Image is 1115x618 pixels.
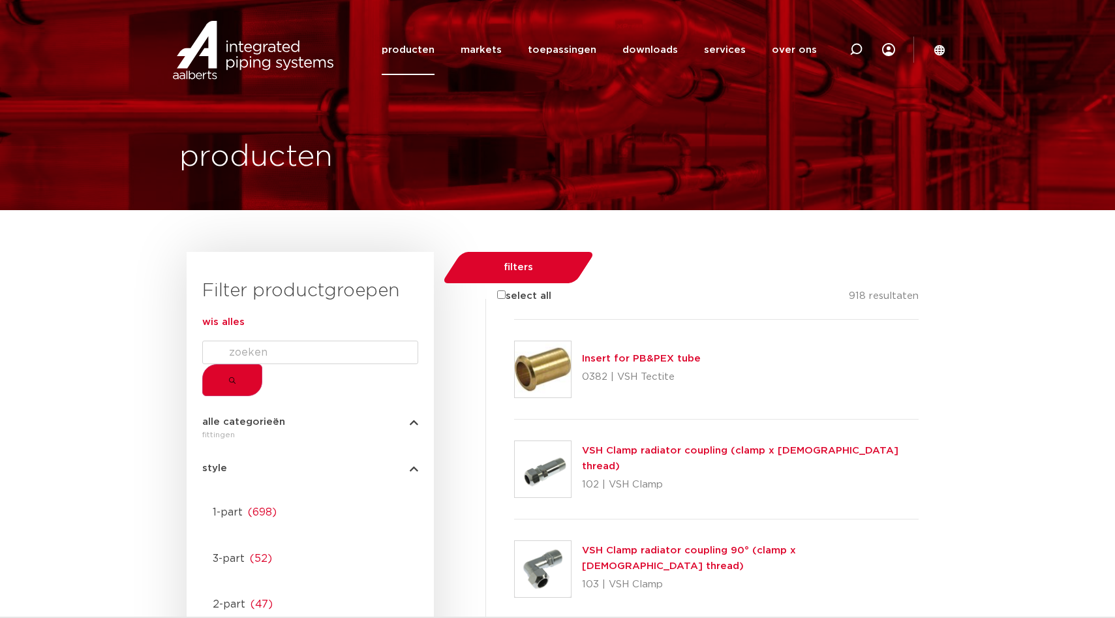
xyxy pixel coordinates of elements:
a: wis alles [202,317,245,327]
span: alle categorieën [202,417,285,427]
a: producten [382,25,435,75]
a: over ons [772,25,817,75]
span: ( 52 ) [250,553,272,564]
span: 1-part [213,507,243,518]
a: services [704,25,746,75]
input: Search [202,341,418,364]
img: thumbnail for Insert for PB&PEX tube [515,341,571,397]
span: style [202,463,227,473]
a: 2-part(47) [202,591,418,612]
h1: producten [179,136,333,178]
a: VSH Clamp radiator coupling (clamp x [DEMOGRAPHIC_DATA] thread) [582,446,898,471]
button: filters [451,252,585,283]
span: 918 resultaten [849,291,919,301]
button: Submit the search query [202,364,262,396]
span: ( 698 ) [248,507,277,518]
button: alle categorieën [202,417,418,427]
a: 1-part(698) [202,499,418,520]
label: select all [478,288,551,304]
a: Insert for PB&PEX tube [582,354,701,363]
a: toepassingen [528,25,596,75]
nav: Menu [382,25,817,75]
p: 103 | VSH Clamp [582,574,919,595]
a: VSH Clamp radiator coupling 90° (clamp x [DEMOGRAPHIC_DATA] thread) [582,546,796,571]
a: markets [461,25,502,75]
div: fittingen [202,427,418,442]
button: style [202,463,418,473]
input: select all [497,290,506,299]
span: ( 47 ) [251,599,273,610]
img: thumbnail for VSH Clamp radiator coupling 90° (clamp x male thread) [515,541,571,597]
h3: Filter productgroepen [202,278,418,304]
a: 3-part(52) [202,546,418,566]
p: 0382 | VSH Tectite [582,367,701,388]
span: 2-part [213,599,245,610]
span: 3-part [213,553,245,564]
img: thumbnail for VSH Clamp radiator coupling (clamp x male thread) [515,441,571,497]
a: downloads [622,25,678,75]
p: 102 | VSH Clamp [582,474,919,495]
